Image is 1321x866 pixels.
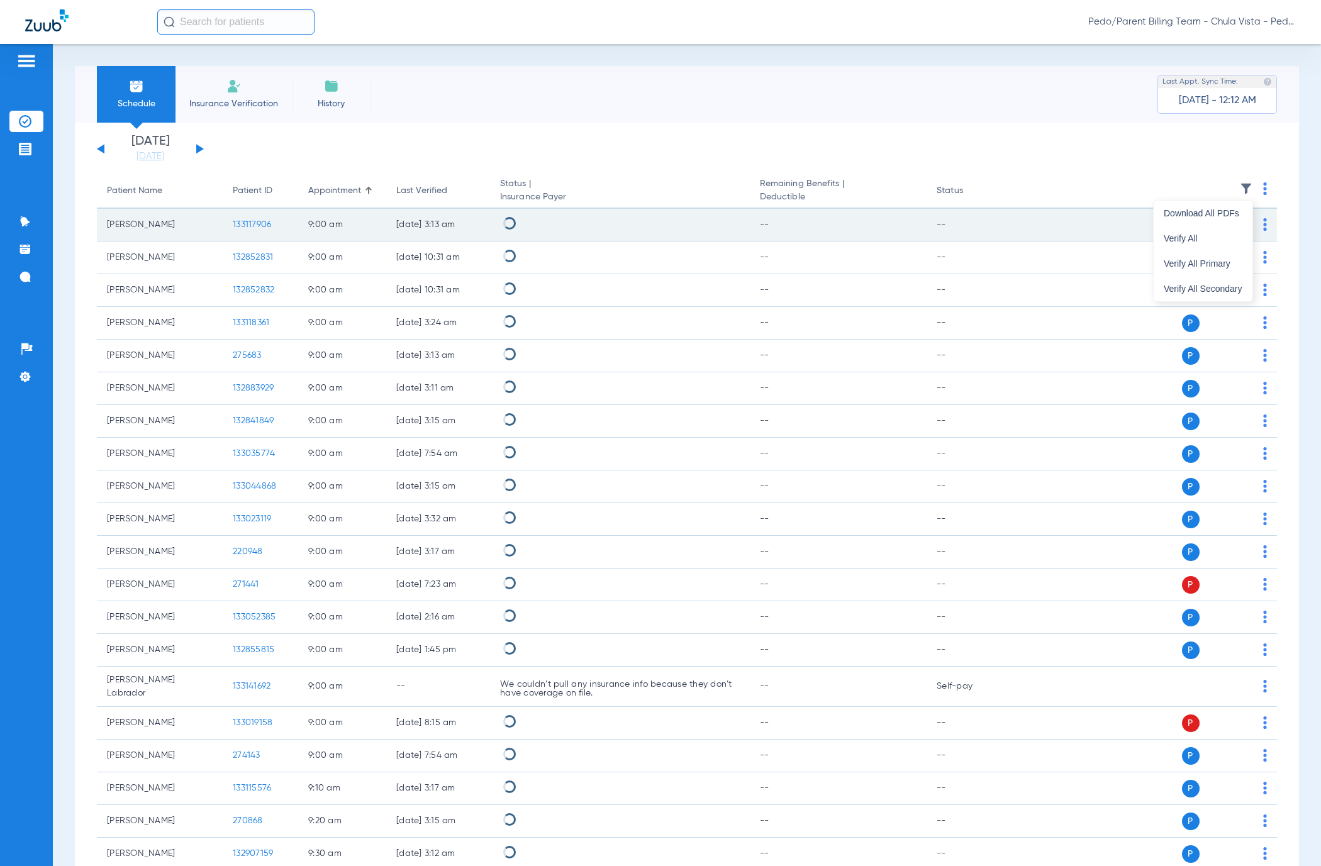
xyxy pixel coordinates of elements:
span: Verify All Secondary [1164,284,1242,293]
span: Verify All Primary [1164,259,1242,268]
span: Verify All [1164,234,1242,243]
iframe: Chat Widget [1258,806,1321,866]
span: Download All PDFs [1164,209,1242,218]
